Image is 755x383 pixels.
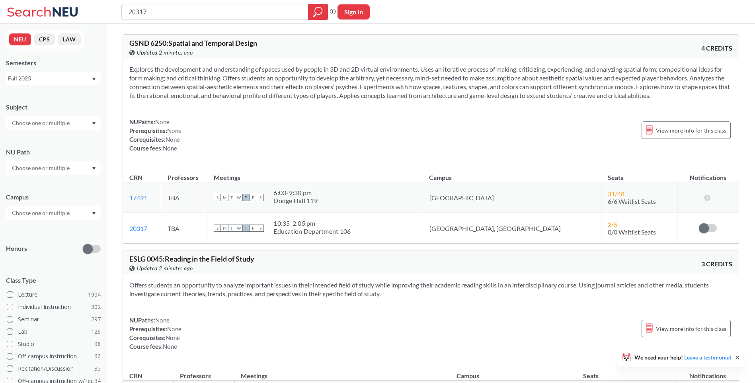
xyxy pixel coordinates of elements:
div: Subject [6,103,101,111]
a: Leave a testimonial [684,354,731,361]
span: None [167,325,181,332]
span: Updated 2 minutes ago [137,48,193,57]
span: 4 CREDITS [701,44,732,53]
span: We need your help! [634,355,731,360]
div: Education Department 106 [273,227,351,235]
span: None [167,127,181,134]
button: NEU [9,33,31,45]
span: S [257,225,264,232]
th: Professors [174,363,235,381]
th: Notifications [677,165,739,182]
span: GSND 6250 : Spatial and Temporal Design [129,39,257,47]
div: Dropdown arrow [6,116,101,130]
input: Choose one or multiple [8,208,75,218]
span: ESLG 0045 : Reading in the Field of Study [129,254,254,263]
span: 98 [94,340,101,348]
span: F [250,194,257,201]
input: Class, professor, course number, "phrase" [128,5,302,19]
div: 10:35 - 2:05 pm [273,219,351,227]
label: Studio [7,339,101,349]
svg: Dropdown arrow [92,167,96,170]
span: None [155,118,170,125]
div: NUPaths: Prerequisites: Corequisites: Course fees: [129,316,181,351]
div: Dodge Hall 119 [273,197,318,205]
span: T [242,194,250,201]
span: 31 / 48 [608,190,624,197]
div: Fall 2025 [8,74,91,83]
input: Choose one or multiple [8,163,75,173]
svg: Dropdown arrow [92,78,96,81]
span: 66 [94,352,101,361]
span: T [228,194,235,201]
div: NU Path [6,148,101,156]
span: Class Type [6,276,101,285]
div: Dropdown arrow [6,161,101,175]
th: Seats [577,363,677,381]
span: S [214,194,221,201]
div: magnifying glass [308,4,328,20]
a: 20317 [129,225,147,232]
label: Individual Instruction [7,302,101,312]
label: Off-campus instruction [7,351,101,362]
div: Campus [6,193,101,201]
span: 35 [94,364,101,373]
button: CPS [34,33,55,45]
section: Offers students an opportunity to analyze important issues in their intended field of study while... [129,281,732,298]
span: Updated 2 minutes ago [137,264,193,273]
div: CRN [129,173,142,182]
span: 2 / 5 [608,221,617,228]
span: 0/0 Waitlist Seats [608,228,656,236]
a: 17491 [129,194,147,201]
th: Campus [450,363,577,381]
td: TBA [161,182,207,213]
button: LAW [58,33,81,45]
input: Choose one or multiple [8,118,75,128]
td: TBA [161,213,207,244]
span: T [228,225,235,232]
span: W [235,194,242,201]
span: 126 [91,327,101,336]
label: Seminar [7,314,101,324]
span: S [214,225,221,232]
th: Meetings [207,165,423,182]
div: 6:00 - 9:30 pm [273,189,318,197]
span: None [166,136,180,143]
span: View more info for this class [656,324,726,334]
span: 1904 [88,290,101,299]
span: M [221,225,228,232]
label: Recitation/Discussion [7,363,101,374]
span: F [250,225,257,232]
svg: Dropdown arrow [92,122,96,125]
div: Semesters [6,59,101,67]
svg: magnifying glass [313,6,323,18]
section: Explores the development and understanding of spaces used by people in 3D and 2D virtual environm... [129,65,732,100]
span: None [163,145,177,152]
div: NUPaths: Prerequisites: Corequisites: Course fees: [129,117,181,152]
span: None [155,317,170,324]
button: Sign In [338,4,370,20]
span: None [163,343,177,350]
span: M [221,194,228,201]
div: Dropdown arrow [6,206,101,220]
span: W [235,225,242,232]
span: 6/6 Waitlist Seats [608,197,656,205]
span: View more info for this class [656,125,726,135]
div: CRN [129,371,142,380]
div: Fall 2025Dropdown arrow [6,72,101,85]
th: Professors [161,165,207,182]
span: None [166,334,180,341]
th: Meetings [234,363,450,381]
span: 297 [91,315,101,324]
svg: Dropdown arrow [92,212,96,215]
span: T [242,225,250,232]
label: Lecture [7,289,101,300]
td: [GEOGRAPHIC_DATA], [GEOGRAPHIC_DATA] [423,213,601,244]
span: 302 [91,303,101,311]
th: Campus [423,165,601,182]
label: Lab [7,326,101,337]
span: 3 CREDITS [701,260,732,268]
th: Seats [601,165,677,182]
td: [GEOGRAPHIC_DATA] [423,182,601,213]
span: S [257,194,264,201]
th: Notifications [677,363,739,381]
